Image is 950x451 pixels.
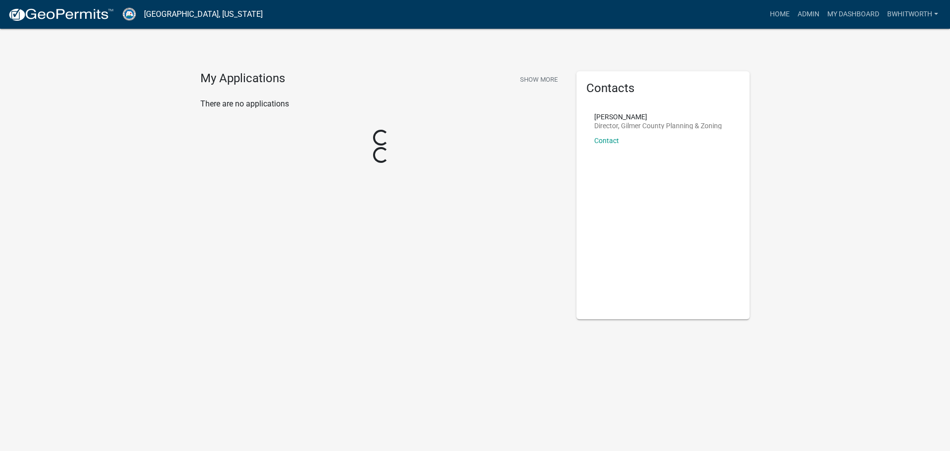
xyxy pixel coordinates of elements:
[586,81,740,96] h5: Contacts
[883,5,942,24] a: BWhitworth
[122,7,136,21] img: Gilmer County, Georgia
[200,71,285,86] h4: My Applications
[200,98,562,110] p: There are no applications
[823,5,883,24] a: My Dashboard
[594,122,722,129] p: Director, Gilmer County Planning & Zoning
[594,113,722,120] p: [PERSON_NAME]
[794,5,823,24] a: Admin
[144,6,263,23] a: [GEOGRAPHIC_DATA], [US_STATE]
[766,5,794,24] a: Home
[594,137,619,145] a: Contact
[516,71,562,88] button: Show More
